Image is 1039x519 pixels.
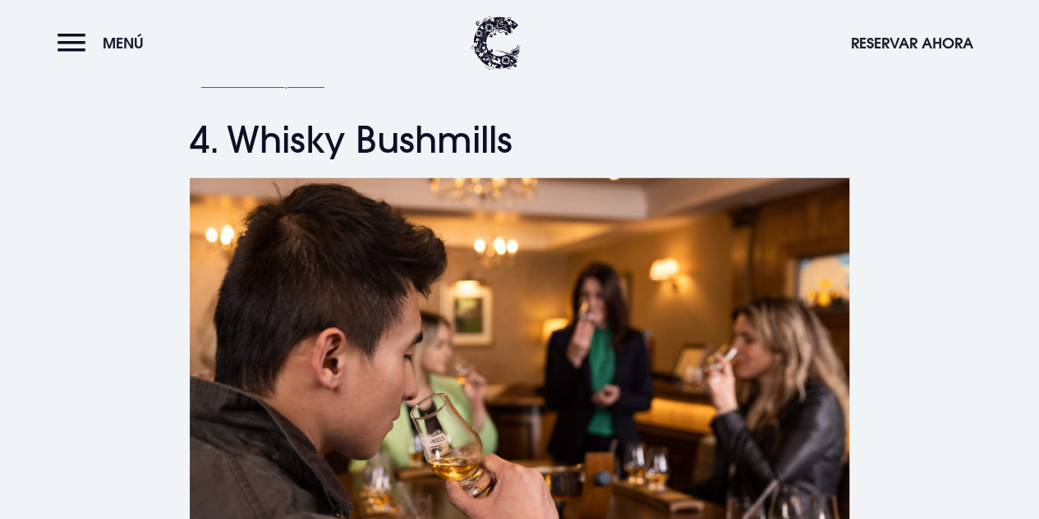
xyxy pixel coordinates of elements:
[103,34,144,53] font: Menú
[843,25,982,61] button: Reservar ahora
[471,16,521,70] img: Logia Clandeboye
[190,117,513,162] font: 4. Whisky Bushmills
[851,34,973,53] font: Reservar ahora
[57,25,152,61] button: Menú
